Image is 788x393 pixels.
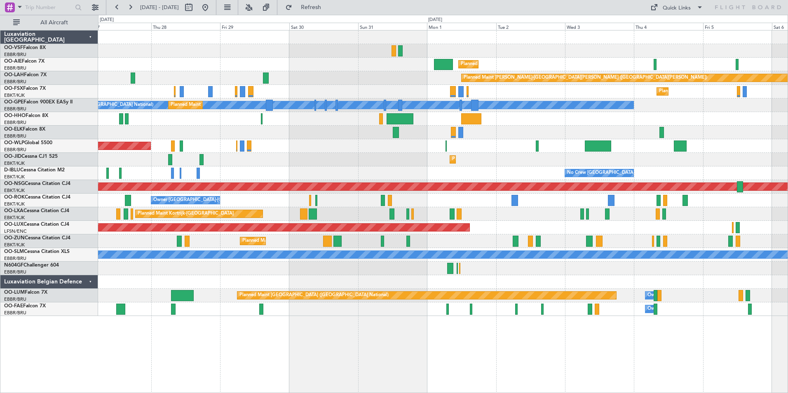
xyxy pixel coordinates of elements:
[4,119,26,126] a: EBBR/BRU
[4,174,25,180] a: EBKT/KJK
[4,249,70,254] a: OO-SLMCessna Citation XLS
[4,100,23,105] span: OO-GPE
[4,181,70,186] a: OO-NSGCessna Citation CJ4
[138,208,234,220] div: Planned Maint Kortrijk-[GEOGRAPHIC_DATA]
[4,255,26,262] a: EBBR/BRU
[4,222,23,227] span: OO-LUX
[239,289,389,302] div: Planned Maint [GEOGRAPHIC_DATA] ([GEOGRAPHIC_DATA] National)
[4,195,70,200] a: OO-ROKCessna Citation CJ4
[9,16,89,29] button: All Aircraft
[4,127,23,132] span: OO-ELK
[4,79,26,85] a: EBBR/BRU
[4,154,58,159] a: OO-JIDCessna CJ1 525
[464,72,707,84] div: Planned Maint [PERSON_NAME]-[GEOGRAPHIC_DATA][PERSON_NAME] ([GEOGRAPHIC_DATA][PERSON_NAME])
[4,59,22,64] span: OO-AIE
[4,45,23,50] span: OO-VSF
[4,263,23,268] span: N604GF
[171,99,320,111] div: Planned Maint [GEOGRAPHIC_DATA] ([GEOGRAPHIC_DATA] National)
[4,249,24,254] span: OO-SLM
[4,242,25,248] a: EBKT/KJK
[4,296,26,302] a: EBBR/BRU
[4,113,48,118] a: OO-HHOFalcon 8X
[4,304,46,309] a: OO-FAEFalcon 7X
[496,23,565,30] div: Tue 2
[4,127,45,132] a: OO-ELKFalcon 8X
[659,85,755,98] div: Planned Maint Kortrijk-[GEOGRAPHIC_DATA]
[567,167,705,179] div: No Crew [GEOGRAPHIC_DATA] ([GEOGRAPHIC_DATA] National)
[4,113,26,118] span: OO-HHO
[4,59,45,64] a: OO-AIEFalcon 7X
[4,187,25,194] a: EBKT/KJK
[153,194,265,206] div: Owner [GEOGRAPHIC_DATA]-[GEOGRAPHIC_DATA]
[4,228,27,234] a: LFSN/ENC
[4,51,26,58] a: EBBR/BRU
[634,23,703,30] div: Thu 4
[647,289,704,302] div: Owner Melsbroek Air Base
[358,23,427,30] div: Sun 31
[4,310,26,316] a: EBBR/BRU
[4,45,46,50] a: OO-VSFFalcon 8X
[4,222,69,227] a: OO-LUXCessna Citation CJ4
[4,195,25,200] span: OO-ROK
[4,290,47,295] a: OO-LUMFalcon 7X
[4,236,25,241] span: OO-ZUN
[4,154,21,159] span: OO-JID
[82,23,151,30] div: Wed 27
[4,86,46,91] a: OO-FSXFalcon 7X
[4,92,25,98] a: EBKT/KJK
[4,100,73,105] a: OO-GPEFalcon 900EX EASy II
[703,23,772,30] div: Fri 5
[4,168,65,173] a: D-IBLUCessna Citation M2
[4,208,23,213] span: OO-LXA
[428,16,442,23] div: [DATE]
[4,201,25,207] a: EBKT/KJK
[4,215,25,221] a: EBKT/KJK
[220,23,289,30] div: Fri 29
[4,73,47,77] a: OO-LAHFalcon 7X
[4,86,23,91] span: OO-FSX
[4,263,59,268] a: N604GFChallenger 604
[100,16,114,23] div: [DATE]
[427,23,496,30] div: Mon 1
[4,140,52,145] a: OO-WLPGlobal 5500
[4,208,69,213] a: OO-LXACessna Citation CJ4
[294,5,328,10] span: Refresh
[4,140,24,145] span: OO-WLP
[4,133,26,139] a: EBBR/BRU
[4,236,70,241] a: OO-ZUNCessna Citation CJ4
[21,20,87,26] span: All Aircraft
[663,4,691,12] div: Quick Links
[242,235,338,247] div: Planned Maint Kortrijk-[GEOGRAPHIC_DATA]
[4,304,23,309] span: OO-FAE
[281,1,331,14] button: Refresh
[461,58,591,70] div: Planned Maint [GEOGRAPHIC_DATA] ([GEOGRAPHIC_DATA])
[452,153,548,166] div: Planned Maint Kortrijk-[GEOGRAPHIC_DATA]
[151,23,220,30] div: Thu 28
[140,4,179,11] span: [DATE] - [DATE]
[289,23,358,30] div: Sat 30
[4,106,26,112] a: EBBR/BRU
[647,303,704,315] div: Owner Melsbroek Air Base
[4,73,24,77] span: OO-LAH
[4,147,26,153] a: EBBR/BRU
[4,168,20,173] span: D-IBLU
[4,181,25,186] span: OO-NSG
[4,269,26,275] a: EBBR/BRU
[25,1,73,14] input: Trip Number
[565,23,634,30] div: Wed 3
[4,290,25,295] span: OO-LUM
[4,160,25,166] a: EBKT/KJK
[4,65,26,71] a: EBBR/BRU
[646,1,707,14] button: Quick Links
